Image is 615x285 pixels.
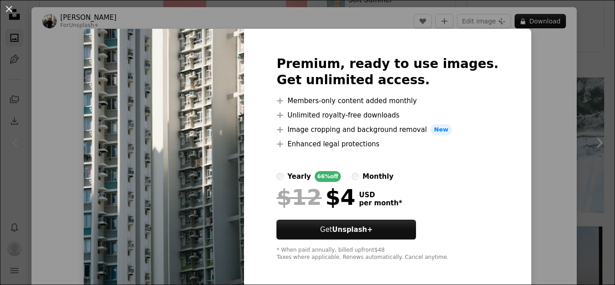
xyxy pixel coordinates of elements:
[276,124,498,135] li: Image cropping and background removal
[276,173,284,180] input: yearly66%off
[276,110,498,121] li: Unlimited royalty-free downloads
[276,139,498,149] li: Enhanced legal protections
[315,171,341,182] div: 66% off
[287,171,311,182] div: yearly
[359,191,402,199] span: USD
[430,124,452,135] span: New
[276,185,355,209] div: $4
[362,171,393,182] div: monthly
[352,173,359,180] input: monthly
[276,247,498,261] div: * When paid annually, billed upfront $48 Taxes where applicable. Renews automatically. Cancel any...
[276,56,498,88] h2: Premium, ready to use images. Get unlimited access.
[359,199,402,207] span: per month *
[332,226,373,234] strong: Unsplash+
[276,220,416,240] a: GetUnsplash+
[276,95,498,106] li: Members-only content added monthly
[276,185,321,209] span: $12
